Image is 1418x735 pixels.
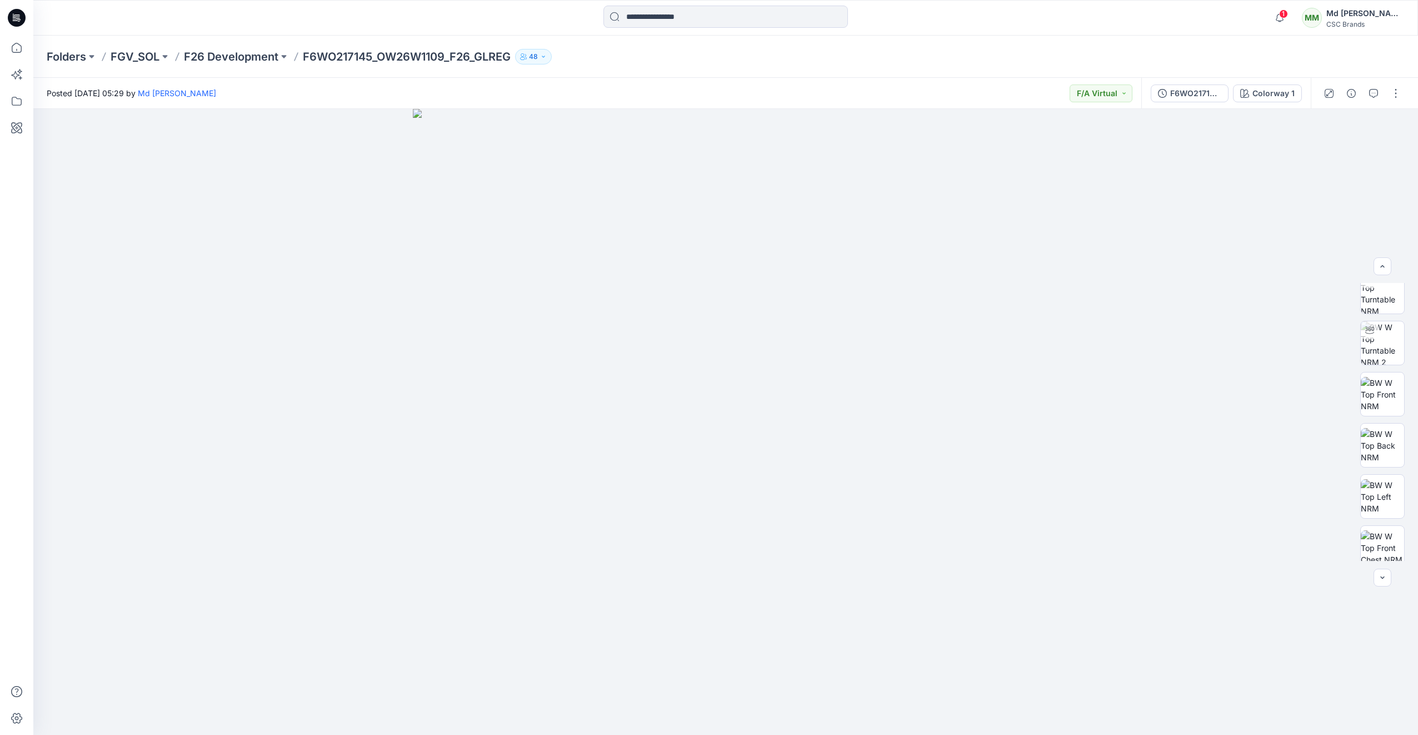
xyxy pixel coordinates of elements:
[1326,20,1404,28] div: CSC Brands
[1361,428,1404,463] img: BW W Top Back NRM
[1279,9,1288,18] span: 1
[47,49,86,64] a: Folders
[529,51,538,63] p: 48
[1342,85,1360,102] button: Details
[1361,270,1404,314] img: BW W Top Turntable NRM
[1361,377,1404,412] img: BW W Top Front NRM
[515,49,552,64] button: 48
[1170,87,1221,100] div: F6WO217145_OW26W1109_F26_GLREG_VFA
[303,49,511,64] p: F6WO217145_OW26W1109_F26_GLREG
[184,49,278,64] a: F26 Development
[47,87,216,99] span: Posted [DATE] 05:29 by
[138,88,216,98] a: Md [PERSON_NAME]
[1361,530,1404,565] img: BW W Top Front Chest NRM
[1151,85,1229,102] button: F6WO217145_OW26W1109_F26_GLREG_VFA
[1233,85,1302,102] button: Colorway 1
[1361,321,1404,365] img: BW W Top Turntable NRM 2
[111,49,159,64] a: FGV_SOL
[1252,87,1295,100] div: Colorway 1
[1361,479,1404,514] img: BW W Top Left NRM
[413,109,1038,735] img: eyJhbGciOiJIUzI1NiIsImtpZCI6IjAiLCJzbHQiOiJzZXMiLCJ0eXAiOiJKV1QifQ.eyJkYXRhIjp7InR5cGUiOiJzdG9yYW...
[1326,7,1404,20] div: Md [PERSON_NAME]
[1302,8,1322,28] div: MM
